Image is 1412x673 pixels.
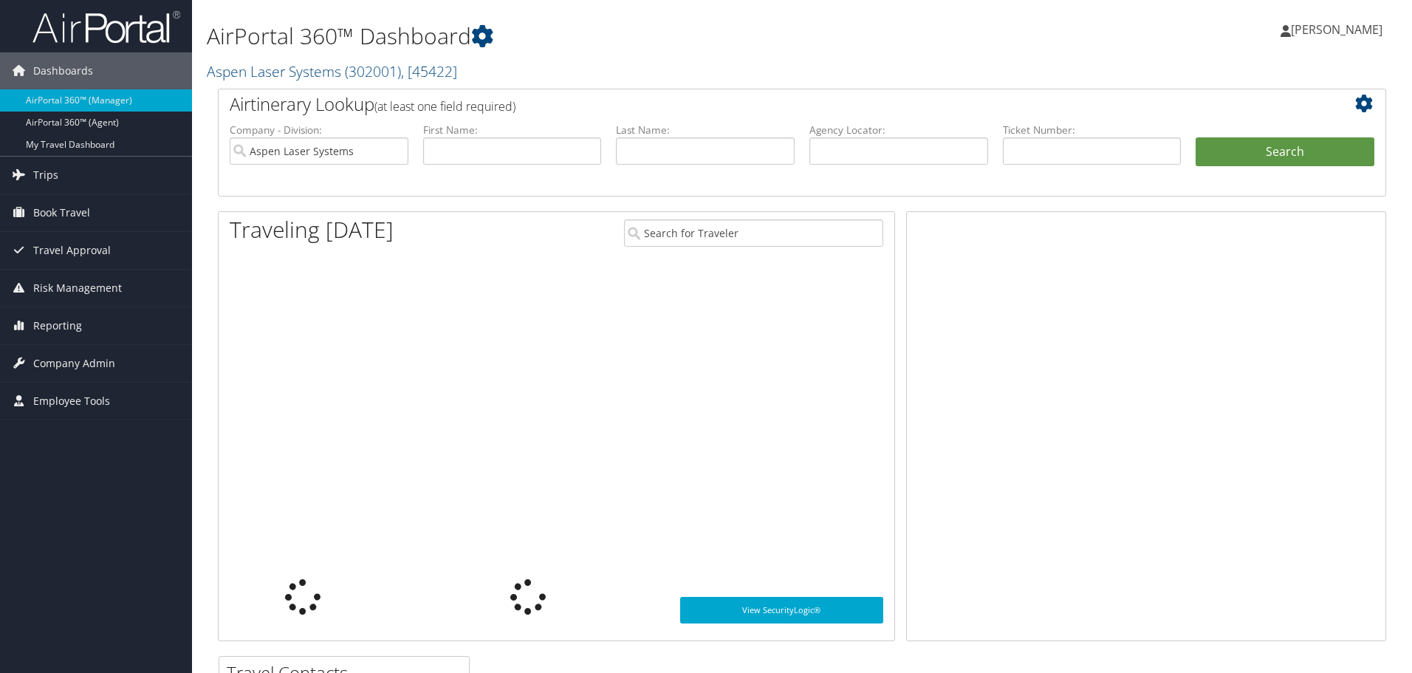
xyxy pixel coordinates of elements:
label: Ticket Number: [1003,123,1182,137]
span: Company Admin [33,345,115,382]
span: Employee Tools [33,383,110,420]
span: ( 302001 ) [345,61,401,81]
label: First Name: [423,123,602,137]
h1: Traveling [DATE] [230,214,394,245]
span: (at least one field required) [374,98,515,115]
span: Reporting [33,307,82,344]
h1: AirPortal 360™ Dashboard [207,21,1001,52]
span: Trips [33,157,58,194]
span: [PERSON_NAME] [1291,21,1382,38]
a: [PERSON_NAME] [1281,7,1397,52]
span: Travel Approval [33,232,111,269]
span: Risk Management [33,270,122,307]
input: Search for Traveler [624,219,883,247]
span: Book Travel [33,194,90,231]
button: Search [1196,137,1374,167]
label: Company - Division: [230,123,408,137]
img: airportal-logo.png [32,10,180,44]
label: Last Name: [616,123,795,137]
h2: Airtinerary Lookup [230,92,1277,117]
label: Agency Locator: [809,123,988,137]
a: Aspen Laser Systems [207,61,457,81]
a: View SecurityLogic® [680,597,883,624]
span: Dashboards [33,52,93,89]
span: , [ 45422 ] [401,61,457,81]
